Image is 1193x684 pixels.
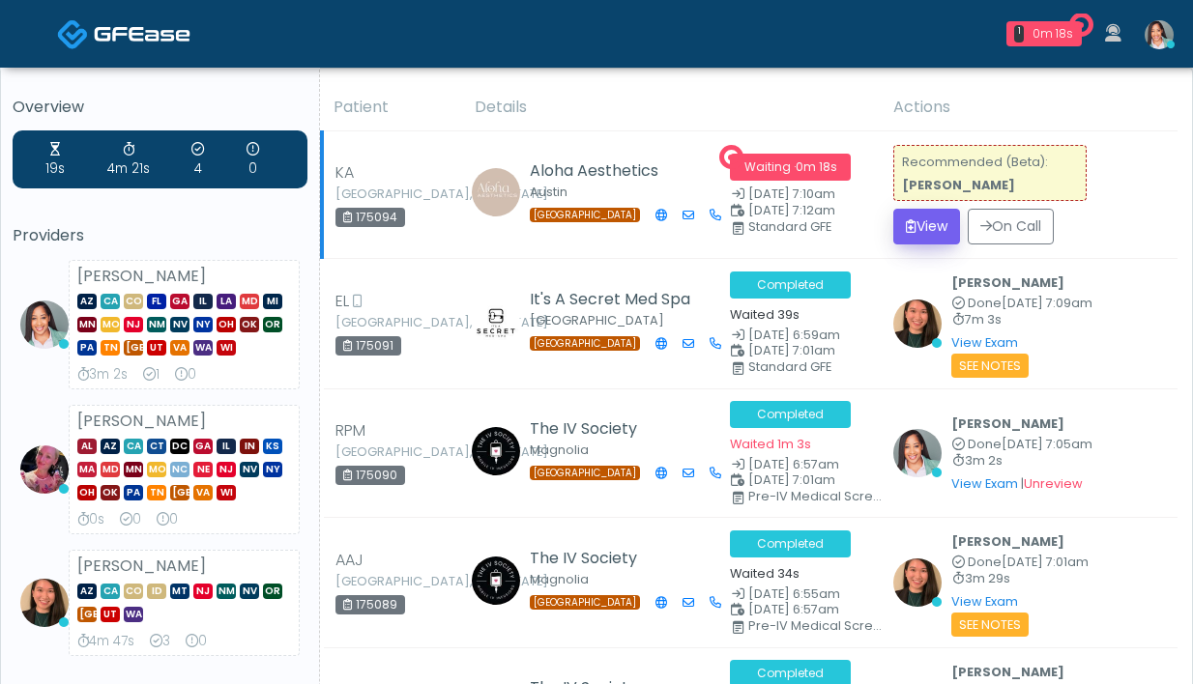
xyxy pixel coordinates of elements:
span: NJ [193,584,213,599]
b: [PERSON_NAME] [951,664,1064,680]
img: Lindsey Morgan [20,445,69,494]
span: UT [147,340,166,356]
span: VA [193,485,213,500]
button: View [893,209,960,244]
small: [GEOGRAPHIC_DATA], [US_STATE] [335,576,442,587]
div: Extended Exams [157,510,178,529]
span: [GEOGRAPHIC_DATA] [530,466,640,480]
small: [GEOGRAPHIC_DATA], [US_STATE] [335,188,442,200]
th: Details [463,84,883,131]
span: NY [263,462,282,477]
span: TN [147,485,166,500]
div: 1 [1014,25,1024,43]
img: Aila Paredes [20,579,69,627]
small: 3m 2s [951,455,1092,468]
div: 175090 [335,466,405,485]
th: Actions [882,84,1178,131]
div: Extended Exams [186,632,207,651]
small: Completed at [951,556,1089,569]
div: Extended Exams [175,365,196,385]
b: [PERSON_NAME] [951,415,1064,432]
span: MD [101,462,120,477]
small: Waited 34s [730,565,800,582]
span: [GEOGRAPHIC_DATA] [530,208,640,222]
h5: It's A Secret Med Spa [530,291,699,308]
span: AZ [77,584,97,599]
span: Completed [730,401,851,428]
span: OR [263,584,282,599]
span: OK [101,485,120,500]
a: View Exam [951,334,1018,351]
div: Extended Exams [247,140,259,179]
span: WA [124,607,143,622]
span: [GEOGRAPHIC_DATA] [530,595,640,610]
span: MO [147,462,166,477]
span: VA [170,340,189,356]
span: Done [968,436,1002,452]
span: Waiting · [730,154,851,181]
div: Exams Completed [120,510,141,529]
span: MN [124,462,143,477]
span: NV [240,584,259,599]
span: WI [217,485,236,500]
b: [PERSON_NAME] [951,274,1064,291]
div: Pre-IV Medical Screening [748,491,888,502]
span: CA [101,584,120,599]
span: NY [193,317,213,332]
span: Done [968,554,1002,570]
span: WI [217,340,236,356]
a: 1 0m 18s [995,14,1093,54]
span: [GEOGRAPHIC_DATA] [170,485,189,500]
small: Austin [530,184,567,200]
span: [DATE] 7:05am [1002,436,1092,452]
small: See Notes [951,354,1029,378]
a: View Exam [951,475,1018,492]
small: Date Created [730,329,870,342]
img: Claire Richardson [472,427,520,475]
span: CO [124,294,143,309]
div: 175094 [335,208,405,227]
span: Done [968,295,1002,311]
div: Exams Completed [143,365,160,385]
small: Waited 1m 3s [730,436,811,452]
span: [GEOGRAPHIC_DATA] [124,340,143,356]
h5: Providers [13,227,307,244]
strong: [PERSON_NAME] [77,410,206,432]
small: Recommended (Beta): [902,154,1048,193]
span: FL [147,294,166,309]
span: DC [170,439,189,454]
h5: Overview [13,99,307,116]
span: OH [77,485,97,500]
span: PA [124,485,143,500]
span: [GEOGRAPHIC_DATA] [77,607,97,622]
div: Pre-IV Medical Screening [748,620,888,632]
span: ID [147,584,166,599]
div: Average Review Time [77,365,128,385]
img: Tony Silvio [472,168,520,216]
span: NC [170,462,189,477]
div: Standard GFE [748,221,888,233]
div: 175089 [335,595,405,614]
small: Scheduled Time [730,604,870,616]
span: LA [217,294,236,309]
span: AAJ [335,549,364,572]
img: Docovia [57,18,89,50]
span: NM [217,584,236,599]
img: Docovia [94,24,190,43]
small: [GEOGRAPHIC_DATA], [US_STATE] [335,317,442,328]
small: Date Created [730,459,870,471]
div: Exams Completed [150,632,170,651]
span: [DATE] 7:12am [748,202,835,218]
small: Completed at [951,439,1092,451]
img: Aila Paredes [893,558,942,607]
img: Aila Paredes [893,299,942,348]
span: KS [263,439,282,454]
span: AZ [77,294,97,309]
small: Date Created [730,588,870,601]
strong: [PERSON_NAME] [77,265,206,287]
button: On Call [968,209,1054,244]
span: PA [77,340,97,356]
span: NV [240,462,259,477]
img: Amanda Creel [472,298,520,346]
span: IL [193,294,213,309]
